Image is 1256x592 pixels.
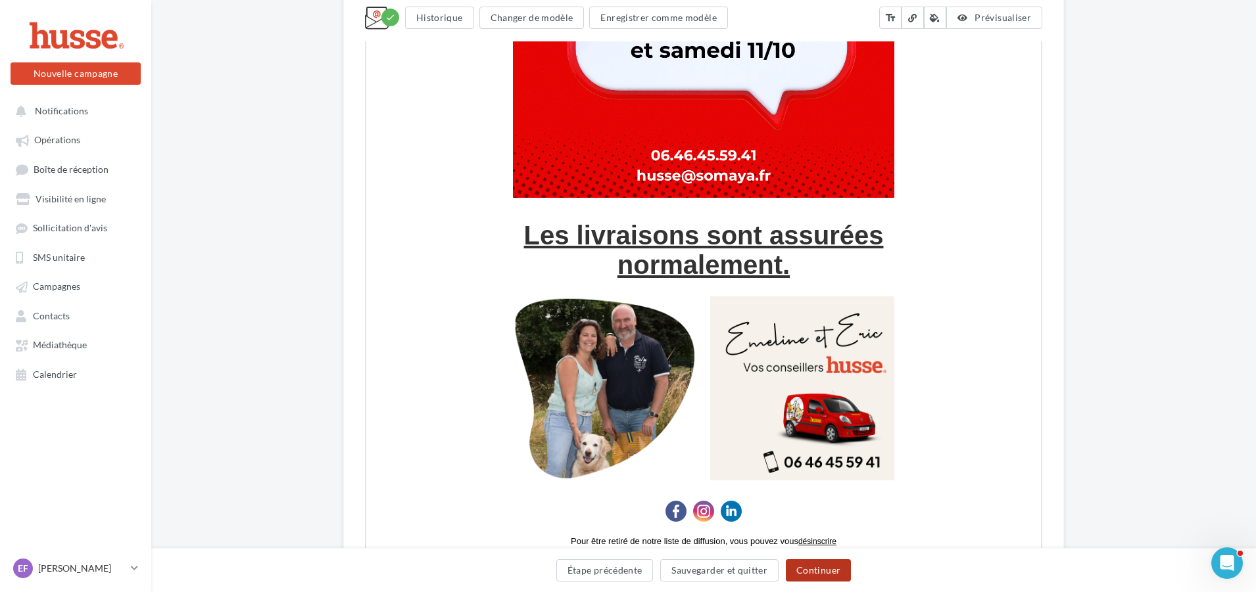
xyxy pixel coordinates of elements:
[884,11,896,24] i: text_fields
[589,7,727,29] button: Enregistrer comme modèle
[8,332,143,356] a: Médiathèque
[35,105,88,116] span: Notifications
[18,562,28,575] span: EF
[206,34,469,99] img: phpbn0qlJ
[11,556,141,581] a: EF [PERSON_NAME]
[8,362,143,386] a: Calendrier
[479,7,585,29] button: Changer de modèle
[8,157,143,181] a: Boîte de réception
[38,562,126,575] p: [PERSON_NAME]
[34,135,80,146] span: Opérations
[36,193,106,204] span: Visibilité en ligne
[8,216,143,239] a: Sollicitation d'avis
[387,11,423,20] u: Cliquez-ici
[975,12,1031,23] span: Prévisualiser
[34,164,109,175] span: Boîte de réception
[33,281,80,292] span: Campagnes
[405,7,474,29] button: Historique
[385,12,395,22] i: check
[387,10,423,20] a: Cliquez-ici
[147,145,528,526] img: Fermeture_exceptionnelle_Facebook.png
[660,559,779,581] button: Sauvegarder et quitter
[8,99,138,122] button: Notifications
[8,245,143,269] a: SMS unitaire
[786,559,851,581] button: Continuer
[33,310,70,321] span: Contacts
[946,7,1042,29] button: Prévisualiser
[8,127,143,151] a: Opérations
[33,252,85,263] span: SMS unitaire
[8,187,143,210] a: Visibilité en ligne
[8,304,143,327] a: Contacts
[33,369,77,380] span: Calendrier
[556,559,654,581] button: Étape précédente
[33,340,87,351] span: Médiathèque
[381,9,399,26] div: Modifications enregistrées
[1211,547,1243,579] iframe: Intercom live chat
[189,112,485,131] strong: [PERSON_NAME] & [PERSON_NAME]
[879,7,902,29] button: text_fields
[33,223,107,234] span: Sollicitation d'avis
[11,62,141,85] button: Nouvelle campagne
[8,274,143,298] a: Campagnes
